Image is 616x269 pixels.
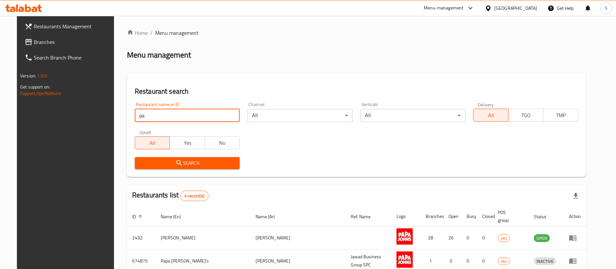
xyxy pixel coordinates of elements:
span: S [605,5,608,12]
button: All [473,109,509,122]
span: OPEN [534,235,550,242]
td: 2432 [127,226,156,249]
button: All [135,136,170,149]
span: Version: [20,72,36,80]
td: 0 [461,226,477,249]
a: Search Branch Phone [19,50,120,65]
th: Branches [421,207,443,226]
span: Menu management [155,29,198,37]
a: Restaurants Management [19,19,120,34]
span: Search [140,159,235,167]
button: TGO [508,109,544,122]
span: All [476,111,506,120]
div: Export file [568,188,584,204]
button: Search [135,157,240,169]
nav: breadcrumb [127,29,586,37]
img: Papa Johns [396,228,413,245]
div: Menu [569,257,581,265]
div: Total records count [180,191,208,201]
button: Yes [170,136,205,149]
div: All [360,109,466,122]
a: Branches [19,34,120,50]
th: Logo [391,207,421,226]
th: Busy [461,207,477,226]
label: Upsell [139,130,151,134]
span: Restaurants Management [34,22,115,30]
span: Ref. Name [351,213,379,221]
th: Action [564,207,586,226]
td: [PERSON_NAME] [250,226,345,249]
span: TMP [546,111,576,120]
span: ID [132,213,145,221]
span: TGO [511,111,541,120]
span: All [138,138,168,148]
span: Name (Ar) [256,213,283,221]
h2: Restaurant search [135,87,578,96]
span: 4 record(s) [181,193,208,199]
span: Name (En) [161,213,189,221]
img: Papa John's [396,251,413,268]
h2: Restaurants list [132,190,208,201]
th: Closed [477,207,493,226]
span: Status [534,213,555,221]
td: 26 [443,226,461,249]
span: POS group [498,208,521,224]
span: No [207,138,237,148]
div: Menu [569,234,581,242]
a: Home [127,29,148,37]
div: All [247,109,353,122]
span: iiko [498,258,509,265]
td: 0 [477,226,493,249]
button: No [205,136,240,149]
td: 28 [421,226,443,249]
button: TMP [543,109,578,122]
span: Branches [34,38,115,46]
th: Open [443,207,461,226]
td: [PERSON_NAME] [156,226,250,249]
span: iiko [498,235,509,242]
a: Support.OpsPlatform [20,89,61,98]
li: / [150,29,153,37]
h2: Menu management [127,50,191,60]
div: Menu-management [424,4,464,12]
span: Get support on: [20,83,50,91]
span: INACTIVE [534,258,556,265]
input: Search for restaurant name or ID.. [135,109,240,122]
span: Search Branch Phone [34,54,115,61]
span: 1.0.0 [37,72,47,80]
div: [GEOGRAPHIC_DATA] [494,5,537,12]
label: Delivery [478,102,494,107]
span: Yes [172,138,202,148]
